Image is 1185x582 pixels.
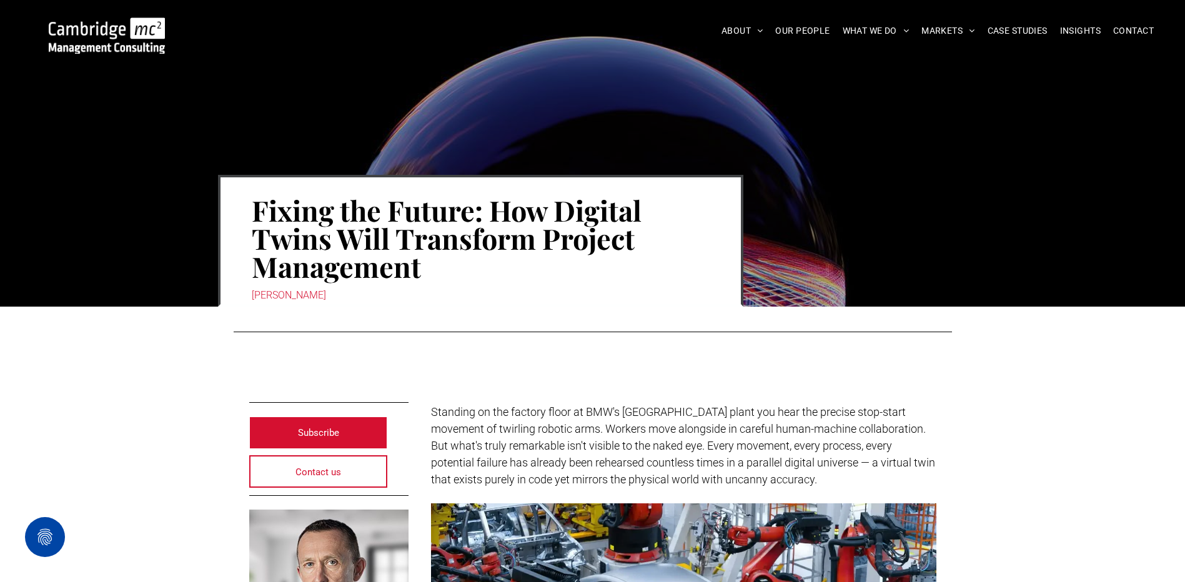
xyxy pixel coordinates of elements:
span: Standing on the factory floor at BMW's [GEOGRAPHIC_DATA] plant you hear the precise stop-start mo... [431,405,935,486]
a: INSIGHTS [1054,21,1107,41]
a: Subscribe [249,417,388,449]
a: CASE STUDIES [981,21,1054,41]
a: MARKETS [915,21,981,41]
div: [PERSON_NAME] [252,287,710,304]
a: Your Business Transformed | Cambridge Management Consulting [49,19,165,32]
img: Go to Homepage [49,17,165,54]
a: Contact us [249,455,388,488]
a: WHAT WE DO [836,21,916,41]
a: OUR PEOPLE [769,21,836,41]
a: CONTACT [1107,21,1160,41]
h1: Fixing the Future: How Digital Twins Will Transform Project Management [252,195,710,282]
span: Contact us [295,456,341,488]
a: ABOUT [715,21,770,41]
span: Subscribe [298,417,339,448]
